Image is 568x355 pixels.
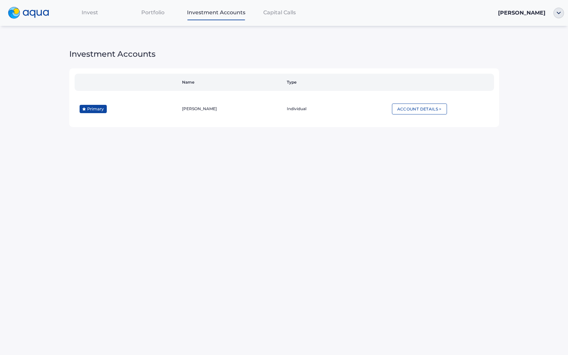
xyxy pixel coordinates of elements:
th: Type [284,74,389,91]
span: Capital Calls [263,9,296,16]
span: Invest [82,9,98,16]
img: primary-account-indicator [80,105,107,113]
img: ellipse [553,8,564,18]
span: [PERSON_NAME] [498,10,545,16]
span: Investment Accounts [187,9,245,16]
td: Individual [284,96,389,122]
span: Investment Accounts [69,48,499,60]
td: [PERSON_NAME] [179,96,284,122]
a: Investment Accounts [184,6,248,19]
a: logo [4,5,58,21]
a: Invest [58,6,121,19]
a: Capital Calls [248,6,311,19]
span: Portfolio [141,9,164,16]
th: Name [179,74,284,91]
img: logo [8,7,49,19]
button: Account Details > [392,104,447,114]
a: Portfolio [121,6,184,19]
